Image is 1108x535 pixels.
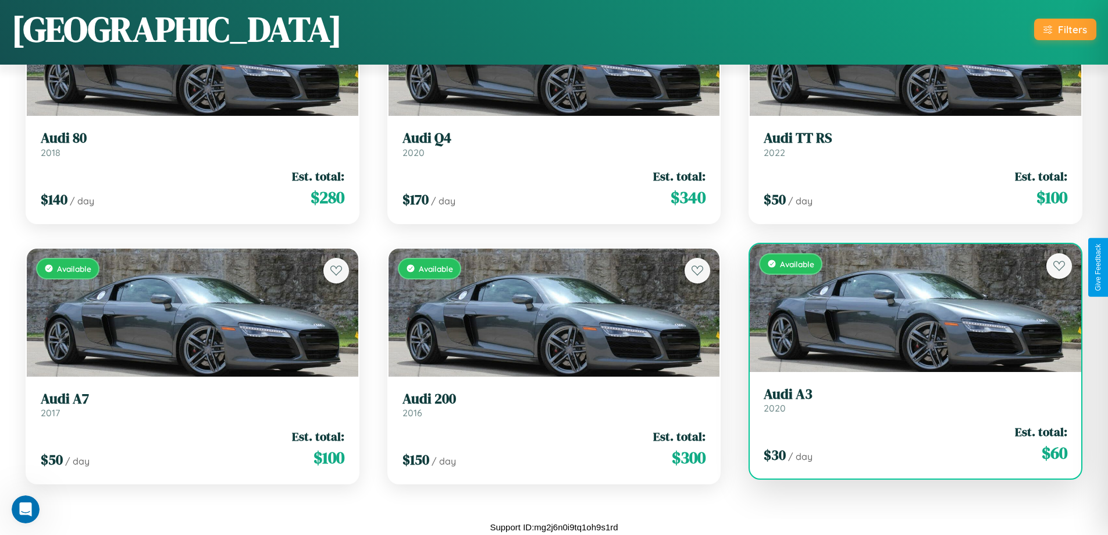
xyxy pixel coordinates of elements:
[1036,186,1067,209] span: $ 100
[780,259,814,269] span: Available
[313,446,344,469] span: $ 100
[402,130,706,147] h3: Audi Q4
[1015,423,1067,440] span: Est. total:
[402,391,706,408] h3: Audi 200
[41,407,60,419] span: 2017
[764,402,786,414] span: 2020
[764,130,1067,147] h3: Audi TT RS
[1058,23,1087,36] div: Filters
[402,130,706,158] a: Audi Q42020
[764,130,1067,158] a: Audi TT RS2022
[402,147,425,158] span: 2020
[671,186,706,209] span: $ 340
[41,147,60,158] span: 2018
[1042,441,1067,465] span: $ 60
[402,391,706,419] a: Audi 2002016
[788,451,813,462] span: / day
[41,391,344,408] h3: Audi A7
[402,190,429,209] span: $ 170
[653,168,706,185] span: Est. total:
[292,428,344,445] span: Est. total:
[1034,19,1096,40] button: Filters
[41,190,67,209] span: $ 140
[41,130,344,147] h3: Audi 80
[1094,244,1102,291] div: Give Feedback
[70,195,94,207] span: / day
[41,450,63,469] span: $ 50
[12,5,342,53] h1: [GEOGRAPHIC_DATA]
[432,455,456,467] span: / day
[431,195,455,207] span: / day
[764,386,1067,403] h3: Audi A3
[402,450,429,469] span: $ 150
[653,428,706,445] span: Est. total:
[292,168,344,185] span: Est. total:
[41,391,344,419] a: Audi A72017
[764,386,1067,414] a: Audi A32020
[65,455,90,467] span: / day
[490,519,618,535] p: Support ID: mg2j6n0i9tq1oh9s1rd
[419,264,453,274] span: Available
[402,407,422,419] span: 2016
[672,446,706,469] span: $ 300
[311,186,344,209] span: $ 280
[57,264,91,274] span: Available
[1015,168,1067,185] span: Est. total:
[12,495,40,523] iframe: Intercom live chat
[788,195,813,207] span: / day
[764,147,785,158] span: 2022
[764,190,786,209] span: $ 50
[764,445,786,465] span: $ 30
[41,130,344,158] a: Audi 802018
